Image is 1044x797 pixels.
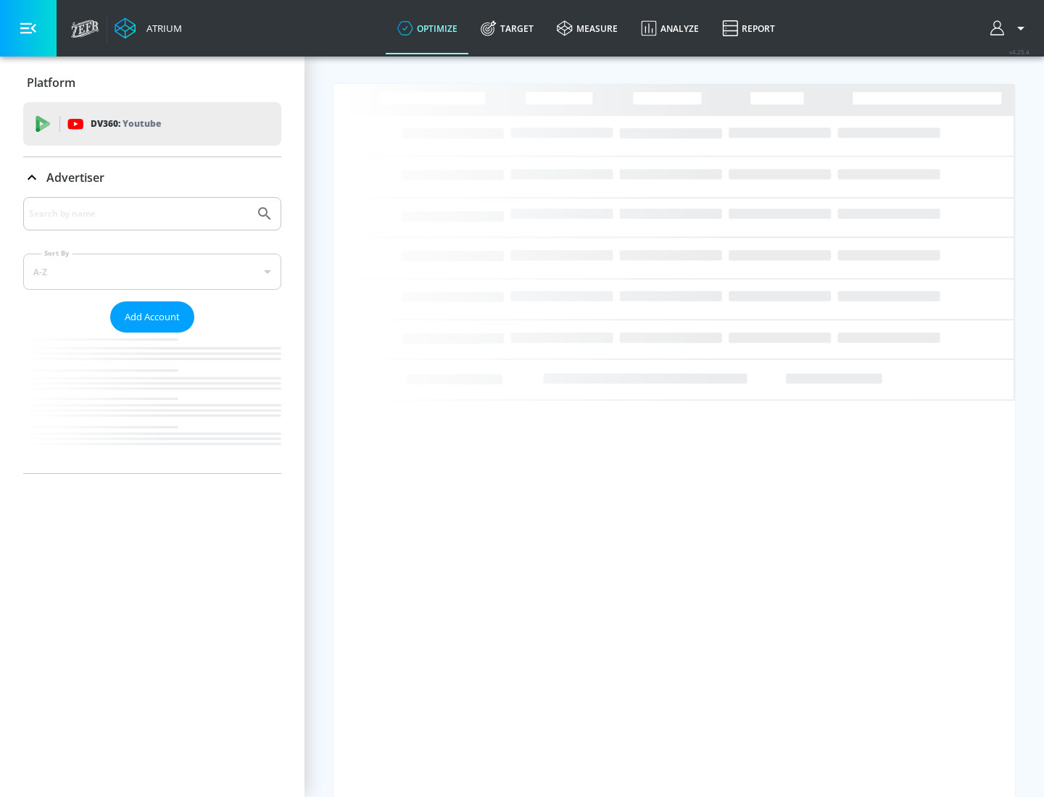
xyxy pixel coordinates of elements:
[123,116,161,131] p: Youtube
[141,22,182,35] div: Atrium
[46,170,104,185] p: Advertiser
[469,2,545,54] a: Target
[23,102,281,146] div: DV360: Youtube
[710,2,787,54] a: Report
[23,254,281,290] div: A-Z
[27,75,75,91] p: Platform
[91,116,161,132] p: DV360:
[110,301,194,333] button: Add Account
[23,333,281,473] nav: list of Advertiser
[23,62,281,103] div: Platform
[23,197,281,473] div: Advertiser
[29,204,249,223] input: Search by name
[125,309,180,325] span: Add Account
[41,249,72,258] label: Sort By
[1009,48,1029,56] span: v 4.25.4
[629,2,710,54] a: Analyze
[23,157,281,198] div: Advertiser
[545,2,629,54] a: measure
[115,17,182,39] a: Atrium
[386,2,469,54] a: optimize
